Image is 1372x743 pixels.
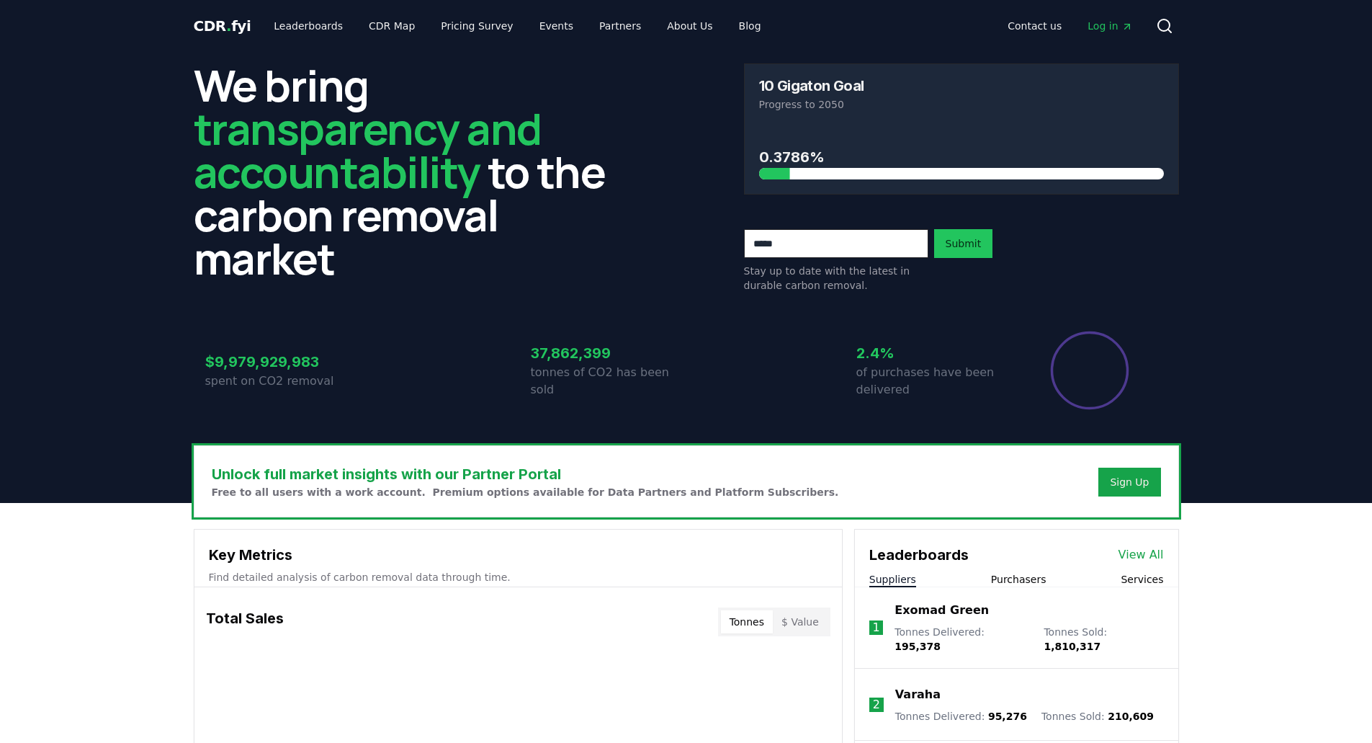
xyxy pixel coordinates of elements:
span: transparency and accountability [194,99,542,201]
a: Pricing Survey [429,13,524,39]
p: Tonnes Delivered : [895,709,1027,724]
a: Blog [727,13,773,39]
a: Leaderboards [262,13,354,39]
p: spent on CO2 removal [205,373,361,390]
p: tonnes of CO2 has been sold [531,364,686,399]
button: Tonnes [721,610,773,633]
button: Purchasers [991,572,1046,587]
p: 1 [872,619,879,636]
span: Log in [1088,19,1132,33]
button: Sign Up [1098,468,1160,497]
a: Partners [588,13,653,39]
span: . [226,17,231,35]
p: 2 [873,696,880,713]
nav: Main [996,13,1144,39]
h3: 37,862,399 [531,342,686,364]
a: Contact us [996,13,1073,39]
a: View All [1118,546,1164,564]
h3: 0.3786% [759,146,1164,168]
button: Suppliers [869,572,916,587]
nav: Main [262,13,772,39]
div: Percentage of sales delivered [1049,330,1130,411]
a: Log in [1076,13,1144,39]
a: CDR Map [357,13,426,39]
a: Sign Up [1110,475,1149,489]
a: Exomad Green [895,602,989,619]
h3: Key Metrics [209,544,828,566]
h2: We bring to the carbon removal market [194,63,629,280]
h3: Leaderboards [869,544,969,566]
a: Varaha [895,686,941,703]
span: 1,810,317 [1044,641,1100,652]
p: Tonnes Delivered : [895,625,1029,654]
button: Submit [934,229,993,258]
button: $ Value [773,610,828,633]
p: Find detailed analysis of carbon removal data through time. [209,570,828,584]
h3: Unlock full market insights with our Partner Portal [212,463,839,485]
h3: 2.4% [856,342,1012,364]
span: 95,276 [988,711,1027,722]
p: Free to all users with a work account. Premium options available for Data Partners and Platform S... [212,485,839,499]
p: Progress to 2050 [759,97,1164,112]
h3: 10 Gigaton Goal [759,79,864,93]
a: CDR.fyi [194,16,251,36]
p: of purchases have been delivered [856,364,1012,399]
h3: Total Sales [206,608,284,636]
a: Events [528,13,585,39]
p: Tonnes Sold : [1041,709,1154,724]
button: Services [1121,572,1163,587]
p: Tonnes Sold : [1044,625,1163,654]
span: 195,378 [895,641,941,652]
span: CDR fyi [194,17,251,35]
h3: $9,979,929,983 [205,351,361,373]
p: Stay up to date with the latest in durable carbon removal. [744,264,928,293]
a: About Us [655,13,724,39]
span: 210,609 [1108,711,1154,722]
